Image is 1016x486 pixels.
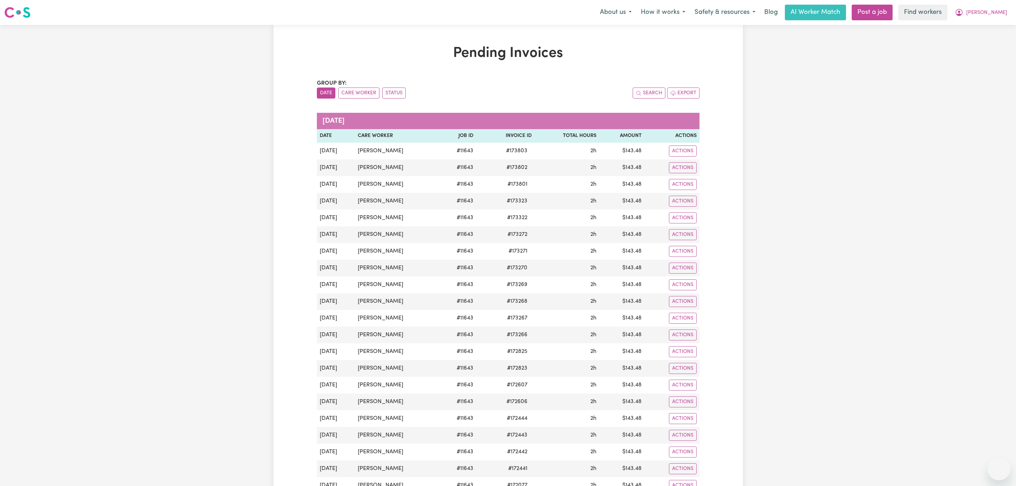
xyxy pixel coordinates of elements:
[590,432,596,438] span: 2 hours
[355,410,439,427] td: [PERSON_NAME]
[502,414,532,423] span: # 172444
[355,293,439,310] td: [PERSON_NAME]
[355,260,439,276] td: [PERSON_NAME]
[599,393,644,410] td: $ 143.48
[599,444,644,460] td: $ 143.48
[590,148,596,154] span: 2 hours
[439,276,476,293] td: # 11643
[503,314,532,322] span: # 173267
[439,444,476,460] td: # 11643
[355,427,439,444] td: [PERSON_NAME]
[355,159,439,176] td: [PERSON_NAME]
[502,397,532,406] span: # 172606
[599,226,644,243] td: $ 143.48
[317,159,355,176] td: [DATE]
[590,365,596,371] span: 2 hours
[317,113,700,129] caption: [DATE]
[317,260,355,276] td: [DATE]
[669,430,697,441] button: Actions
[644,129,700,143] th: Actions
[317,327,355,343] td: [DATE]
[317,143,355,159] td: [DATE]
[502,147,532,155] span: # 173803
[355,377,439,393] td: [PERSON_NAME]
[439,260,476,276] td: # 11643
[317,460,355,477] td: [DATE]
[355,327,439,343] td: [PERSON_NAME]
[599,360,644,377] td: $ 143.48
[599,460,644,477] td: $ 143.48
[439,427,476,444] td: # 11643
[669,413,697,424] button: Actions
[4,4,31,21] a: Careseekers logo
[590,232,596,237] span: 2 hours
[599,143,644,159] td: $ 143.48
[439,176,476,193] td: # 11643
[669,246,697,257] button: Actions
[317,210,355,226] td: [DATE]
[355,460,439,477] td: [PERSON_NAME]
[317,393,355,410] td: [DATE]
[636,5,690,20] button: How it works
[503,448,532,456] span: # 172442
[590,181,596,187] span: 2 hours
[439,129,476,143] th: Job ID
[382,88,406,99] button: sort invoices by paid status
[317,176,355,193] td: [DATE]
[439,143,476,159] td: # 11643
[355,143,439,159] td: [PERSON_NAME]
[355,129,439,143] th: Care Worker
[439,293,476,310] td: # 11643
[502,197,532,205] span: # 173323
[502,331,532,339] span: # 173266
[317,45,700,62] h1: Pending Invoices
[599,310,644,327] td: $ 143.48
[317,427,355,444] td: [DATE]
[690,5,760,20] button: Safety & resources
[590,332,596,338] span: 2 hours
[669,346,697,357] button: Actions
[590,382,596,388] span: 2 hours
[355,310,439,327] td: [PERSON_NAME]
[669,380,697,391] button: Actions
[317,310,355,327] td: [DATE]
[669,363,697,374] button: Actions
[355,444,439,460] td: [PERSON_NAME]
[669,463,697,474] button: Actions
[599,276,644,293] td: $ 143.48
[317,444,355,460] td: [DATE]
[599,193,644,210] td: $ 143.48
[439,327,476,343] td: # 11643
[669,179,697,190] button: Actions
[317,88,335,99] button: sort invoices by date
[503,213,532,222] span: # 173322
[590,248,596,254] span: 2 hours
[355,210,439,226] td: [PERSON_NAME]
[355,343,439,360] td: [PERSON_NAME]
[599,243,644,260] td: $ 143.48
[599,377,644,393] td: $ 143.48
[950,5,1012,20] button: My Account
[439,310,476,327] td: # 11643
[502,297,532,306] span: # 173268
[590,349,596,354] span: 2 hours
[439,243,476,260] td: # 11643
[503,230,532,239] span: # 173272
[439,360,476,377] td: # 11643
[898,5,947,20] a: Find workers
[599,293,644,310] td: $ 143.48
[502,431,532,439] span: # 172443
[633,88,665,99] button: Search
[590,416,596,421] span: 2 hours
[669,313,697,324] button: Actions
[502,280,532,289] span: # 173269
[599,159,644,176] td: $ 143.48
[667,88,700,99] button: Export
[669,447,697,458] button: Actions
[669,396,697,407] button: Actions
[504,464,532,473] span: # 172441
[355,276,439,293] td: [PERSON_NAME]
[317,410,355,427] td: [DATE]
[504,247,532,255] span: # 173271
[599,343,644,360] td: $ 143.48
